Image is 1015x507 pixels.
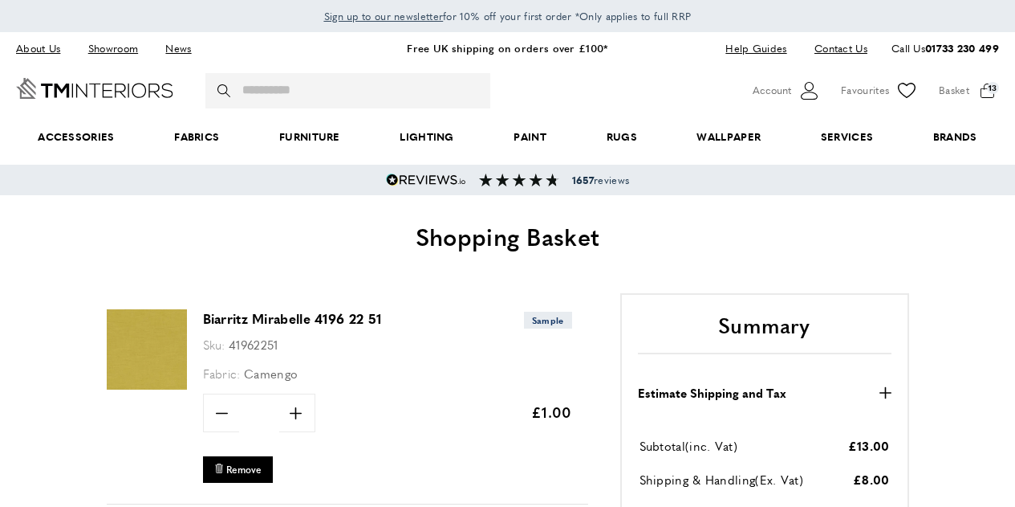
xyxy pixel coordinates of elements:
span: (Ex. Vat) [755,471,803,488]
a: Biarritz Mirabelle 4196 22 51 [107,378,187,392]
span: £1.00 [531,402,572,422]
span: Account [753,82,791,99]
a: Lighting [370,112,484,162]
a: 01733 230 499 [925,40,999,55]
a: Fabrics [144,112,250,162]
span: Sku: [203,336,225,353]
span: Sample [524,312,572,329]
a: Free UK shipping on orders over £100* [407,40,607,55]
span: Subtotal [639,437,685,454]
a: Favourites [841,79,919,103]
span: Camengo [244,365,298,382]
button: Customer Account [753,79,821,103]
span: Favourites [841,82,889,99]
a: News [153,38,203,59]
p: Call Us [891,40,999,57]
button: Remove Biarritz Mirabelle 4196 22 51 [203,456,273,483]
a: Showroom [76,38,150,59]
button: Search [217,73,233,108]
span: £8.00 [853,471,890,488]
h2: Summary [638,311,891,354]
a: Contact Us [802,38,867,59]
a: Go to Home page [16,78,173,99]
a: Rugs [576,112,667,162]
span: Sign up to our newsletter [324,9,444,23]
span: Shopping Basket [416,219,600,253]
img: Reviews section [479,174,559,186]
a: Wallpaper [667,112,790,162]
a: Help Guides [713,38,798,59]
a: Furniture [250,112,370,162]
img: Reviews.io 5 stars [386,174,466,186]
a: Services [791,112,903,162]
span: for 10% off your first order *Only applies to full RRP [324,9,692,23]
strong: 1657 [572,173,594,187]
span: Accessories [8,112,144,162]
a: Biarritz Mirabelle 4196 22 51 [203,309,382,328]
img: Biarritz Mirabelle 4196 22 51 [107,309,187,390]
span: reviews [572,174,629,186]
span: £13.00 [848,437,890,454]
span: Shipping & Handling [639,471,756,488]
a: About Us [16,38,72,59]
a: Sign up to our newsletter [324,8,444,24]
strong: Estimate Shipping and Tax [638,383,786,403]
a: Brands [903,112,1007,162]
span: Fabric: [203,365,241,382]
span: 41962251 [229,336,278,353]
span: Remove [226,463,262,476]
button: Estimate Shipping and Tax [638,383,891,403]
span: (inc. Vat) [685,437,737,454]
a: Paint [484,112,576,162]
